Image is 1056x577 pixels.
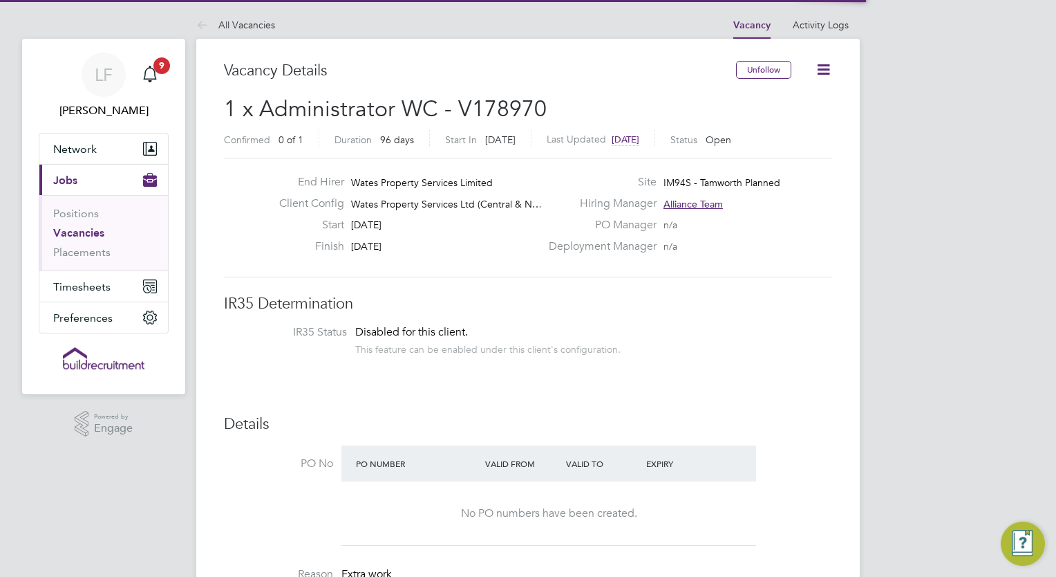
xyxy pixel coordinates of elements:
span: Loarda Fregjaj [39,102,169,119]
button: Network [39,134,168,164]
label: Start In [445,134,477,146]
nav: Main navigation [22,39,185,394]
span: n/a [663,240,677,253]
label: Duration [334,134,372,146]
span: [DATE] [485,134,516,146]
div: PO Number [352,451,482,476]
div: No PO numbers have been created. [355,506,742,521]
span: Open [706,134,731,146]
span: n/a [663,219,677,231]
span: LF [95,66,113,84]
span: Preferences [53,311,113,324]
label: Status [670,134,697,146]
a: Activity Logs [793,19,849,31]
span: Timesheets [53,280,111,293]
label: Hiring Manager [540,196,657,211]
span: Network [53,143,97,156]
span: [DATE] [351,240,381,253]
a: Positions [53,207,99,220]
h3: Vacancy Details [224,61,736,81]
label: Site [540,175,657,190]
label: Deployment Manager [540,239,657,254]
span: 96 days [380,134,414,146]
label: IR35 Status [238,325,347,340]
button: Preferences [39,302,168,333]
label: PO Manager [540,218,657,232]
span: Wates Property Services Ltd (Central & N… [351,198,542,210]
label: Start [268,218,344,232]
span: Engage [94,423,133,434]
a: All Vacancies [196,19,275,31]
label: PO No [224,457,333,471]
a: LF[PERSON_NAME] [39,53,169,119]
h3: Details [224,414,832,434]
h3: IR35 Determination [224,294,832,314]
img: buildrec-logo-retina.png [63,347,144,369]
div: Valid From [482,451,563,476]
span: Jobs [53,174,77,187]
label: Confirmed [224,134,270,146]
button: Jobs [39,165,168,195]
button: Engage Resource Center [1001,522,1045,566]
a: 9 [136,53,164,97]
div: Valid To [563,451,643,476]
button: Timesheets [39,271,168,302]
span: Wates Property Services Limited [351,176,493,189]
button: Unfollow [736,61,791,79]
a: Powered byEngage [75,411,133,437]
span: [DATE] [612,134,639,145]
label: Finish [268,239,344,254]
div: Jobs [39,195,168,271]
span: [DATE] [351,219,381,231]
label: Client Config [268,196,344,211]
a: Vacancy [733,19,771,31]
a: Vacancies [53,226,104,239]
span: 1 x Administrator WC - V178970 [224,95,547,122]
span: Disabled for this client. [355,325,468,339]
div: This feature can be enabled under this client's configuration. [355,340,621,356]
a: Placements [53,246,111,259]
span: 0 of 1 [279,134,303,146]
span: Alliance Team [663,198,723,210]
span: Powered by [94,411,133,423]
label: Last Updated [547,133,606,145]
span: 9 [153,57,170,74]
label: End Hirer [268,175,344,190]
div: Expiry [643,451,724,476]
a: Go to home page [39,347,169,369]
span: IM94S - Tamworth Planned [663,176,780,189]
